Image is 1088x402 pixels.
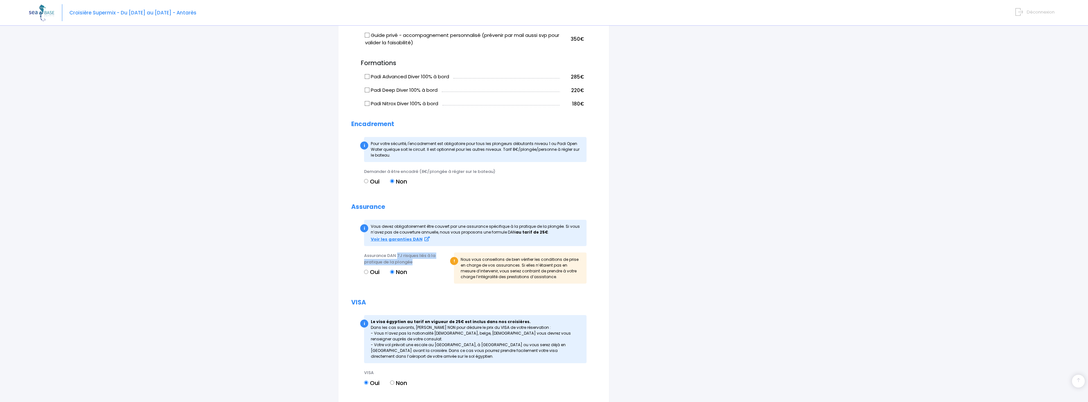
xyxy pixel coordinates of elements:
[371,319,531,324] strong: Le visa égyptien au tarif en vigueur de 25€ est inclus dans nos croisières.
[364,179,368,183] input: Oui
[571,73,584,80] span: 285€
[571,36,584,42] span: 350€
[571,87,584,94] span: 220€
[364,220,587,246] div: Vous devez obligatoirement être couvert par une assurance spécifique à la pratique de la plong...
[69,9,196,16] span: Croisière Supermix - Du [DATE] au [DATE] - Antarès
[351,121,596,128] h2: Encadrement
[1027,9,1055,15] span: Déconnexion
[364,381,368,385] input: Oui
[365,87,438,94] label: Padi Deep Diver 100% à bord
[365,101,370,106] input: Padi Nitrox Diver 100% à bord
[390,381,394,385] input: Non
[390,268,407,276] label: Non
[365,74,370,79] input: Padi Advanced Diver 100% à bord
[364,268,379,276] label: Oui
[364,379,379,387] label: Oui
[351,299,596,306] h2: VISA
[364,315,587,363] div: Dans les cas suivants, [PERSON_NAME] NON pour déduire le prix du VISA de votre réservation : - Vo...
[364,252,435,265] span: Assurance DAN 7J risques liés à la pratique de la plongée
[454,252,587,283] div: Nous vous conseillons de bien vérifier les conditions de prise en charge de vos assurances. Si el...
[390,179,394,183] input: Non
[371,141,579,158] span: Pour votre sécurité, l'encadrement est obligatoire pour tous les plongeurs débutants niveau 1 ou ...
[450,257,458,265] div: !
[351,203,596,211] h2: Assurance
[371,236,430,242] a: Voir les garanties DAN
[360,224,368,232] div: i
[364,177,379,186] label: Oui
[572,100,584,107] span: 180€
[390,270,394,274] input: Non
[360,320,368,328] div: i
[365,32,560,46] label: Guide privé - accompagnement personnalisé (prévenir par mail aussi svp pour valider la faisabilité)
[365,100,438,107] label: Padi Nitrox Diver 100% à bord
[390,379,407,387] label: Non
[365,88,370,93] input: Padi Deep Diver 100% à bord
[365,33,370,38] input: Guide privé - accompagnement personnalisé (prévenir par mail aussi svp pour valider la faisabilité)
[364,370,374,376] span: VISA
[371,236,422,242] strong: Voir les garanties DAN
[360,141,368,150] div: i
[390,177,407,186] label: Non
[364,168,495,175] span: Demander à être encadré (8€/plongée à régler sur le bateau)
[351,60,596,67] h3: Formations
[364,270,368,274] input: Oui
[516,229,548,235] strong: au tarif de 25€
[365,73,449,81] label: Padi Advanced Diver 100% à bord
